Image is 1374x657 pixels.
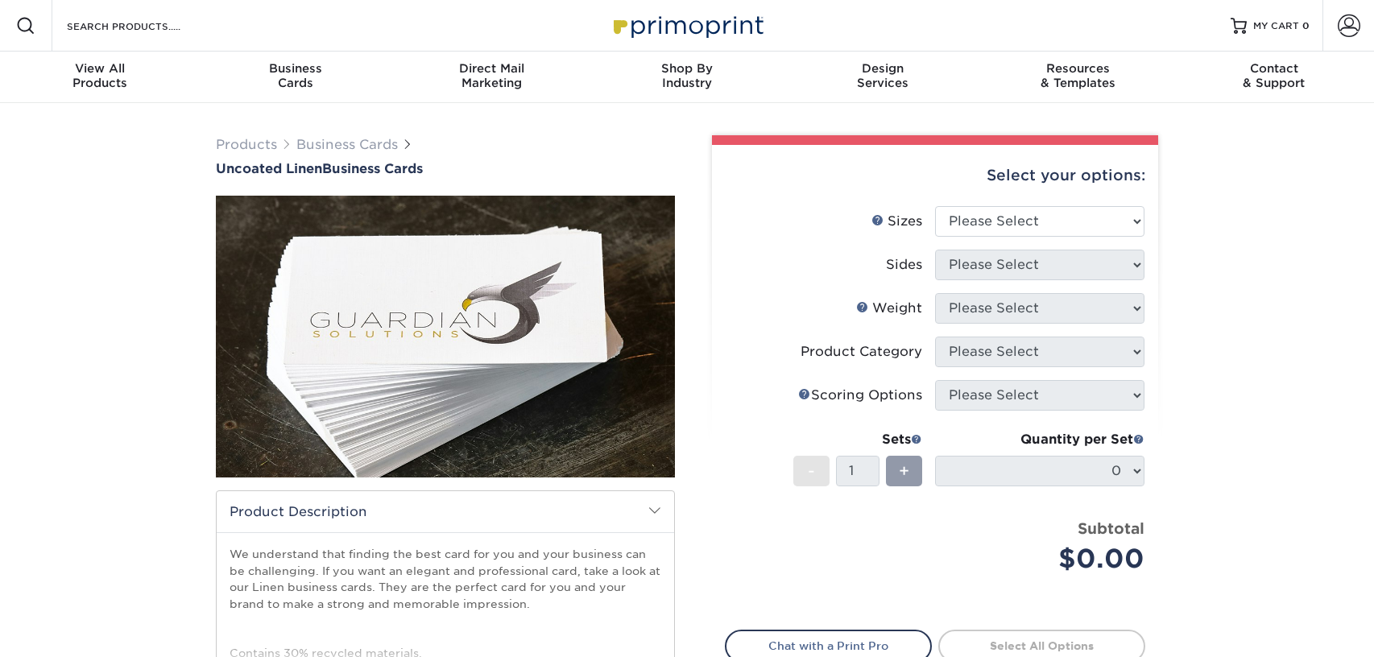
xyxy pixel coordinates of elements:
[784,52,980,103] a: DesignServices
[2,61,198,76] span: View All
[606,8,768,43] img: Primoprint
[394,61,590,90] div: Marketing
[2,61,198,90] div: Products
[2,52,198,103] a: View AllProducts
[216,161,675,176] a: Uncoated LinenBusiness Cards
[1253,19,1299,33] span: MY CART
[1078,519,1144,537] strong: Subtotal
[590,52,785,103] a: Shop ByIndustry
[1176,61,1372,76] span: Contact
[793,430,922,449] div: Sets
[935,430,1144,449] div: Quantity per Set
[784,61,980,76] span: Design
[871,212,922,231] div: Sizes
[1176,61,1372,90] div: & Support
[296,137,398,152] a: Business Cards
[947,539,1144,578] div: $0.00
[784,61,980,90] div: Services
[198,61,394,90] div: Cards
[198,52,394,103] a: BusinessCards
[856,299,922,318] div: Weight
[798,386,922,405] div: Scoring Options
[216,161,322,176] span: Uncoated Linen
[394,52,590,103] a: Direct MailMarketing
[808,459,815,483] span: -
[217,491,674,532] h2: Product Description
[886,255,922,275] div: Sides
[216,161,675,176] h1: Business Cards
[590,61,785,76] span: Shop By
[1302,20,1310,31] span: 0
[899,459,909,483] span: +
[394,61,590,76] span: Direct Mail
[725,145,1145,206] div: Select your options:
[980,61,1176,76] span: Resources
[216,137,277,152] a: Products
[1176,52,1372,103] a: Contact& Support
[198,61,394,76] span: Business
[590,61,785,90] div: Industry
[65,16,222,35] input: SEARCH PRODUCTS.....
[216,107,675,566] img: Uncoated Linen 01
[980,52,1176,103] a: Resources& Templates
[980,61,1176,90] div: & Templates
[801,342,922,362] div: Product Category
